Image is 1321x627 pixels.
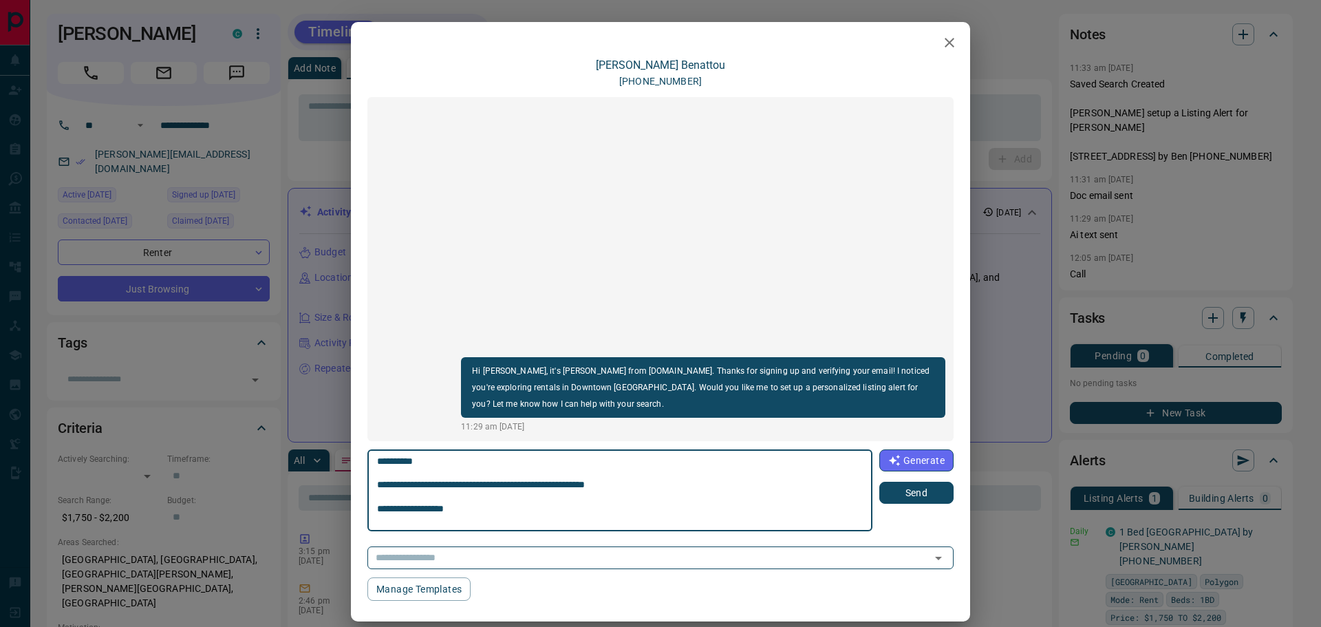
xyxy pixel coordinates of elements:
[596,59,725,72] a: [PERSON_NAME] Benattou
[879,482,954,504] button: Send
[472,363,934,412] p: Hi [PERSON_NAME], it's [PERSON_NAME] from [DOMAIN_NAME]. Thanks for signing up and verifying your...
[619,74,702,89] p: [PHONE_NUMBER]
[367,577,471,601] button: Manage Templates
[461,421,945,433] p: 11:29 am [DATE]
[929,549,948,568] button: Open
[879,449,954,471] button: Generate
